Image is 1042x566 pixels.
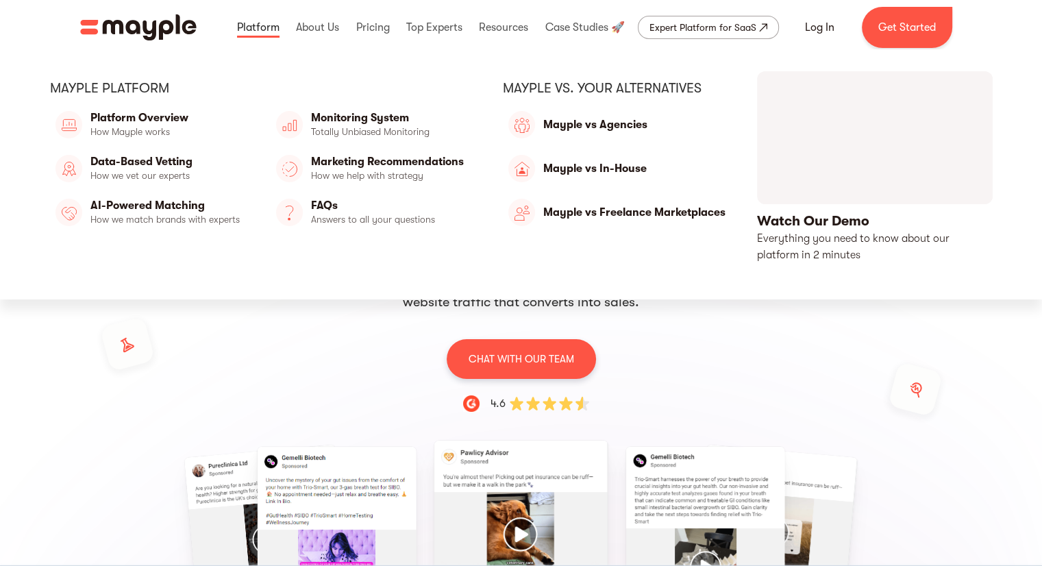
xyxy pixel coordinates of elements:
div: About Us [293,5,343,49]
a: open lightbox [757,71,993,264]
div: Platform [234,5,283,49]
img: Mayple logo [80,14,197,40]
a: home [80,14,197,40]
div: Mayple vs. Your Alternatives [503,79,728,97]
p: CHAT WITH OUR TEAM [469,350,574,368]
div: Top Experts [403,5,466,49]
div: Resources [475,5,532,49]
a: CHAT WITH OUR TEAM [447,339,596,379]
a: Get Started [862,7,952,48]
div: Mayple platform [50,79,475,97]
iframe: Chat Widget [796,408,1042,566]
a: Expert Platform for SaaS [638,16,779,39]
a: Log In [789,11,851,44]
div: Expert Platform for SaaS [649,19,756,36]
div: Pricing [352,5,393,49]
div: 4.6 [491,395,506,412]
